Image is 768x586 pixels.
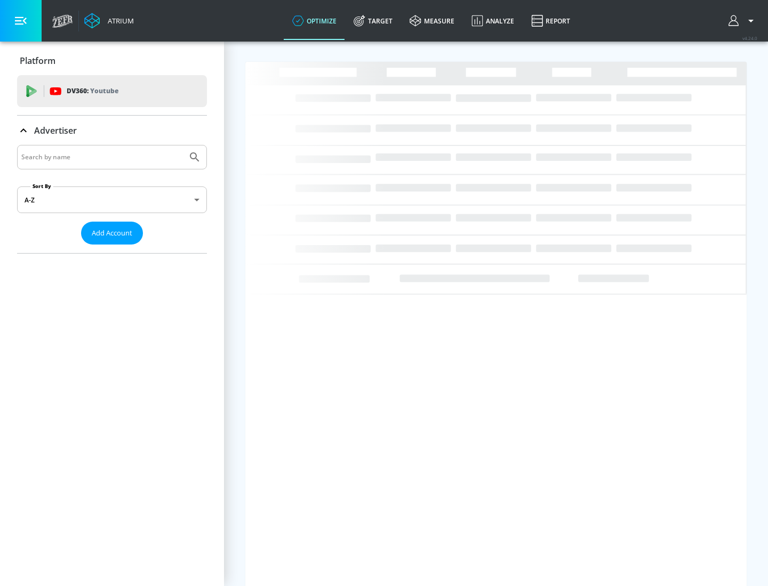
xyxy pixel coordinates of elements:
[17,75,207,107] div: DV360: Youtube
[103,16,134,26] div: Atrium
[20,55,55,67] p: Platform
[34,125,77,136] p: Advertiser
[17,186,207,213] div: A-Z
[523,2,579,40] a: Report
[17,116,207,145] div: Advertiser
[463,2,523,40] a: Analyze
[67,85,118,97] p: DV360:
[92,227,132,239] span: Add Account
[21,150,183,164] input: Search by name
[284,2,345,40] a: optimize
[81,222,143,245] button: Add Account
[90,85,118,96] p: Youtube
[17,46,207,76] div: Platform
[17,145,207,253] div: Advertiser
[17,245,207,253] nav: list of Advertiser
[30,183,53,190] label: Sort By
[84,13,134,29] a: Atrium
[401,2,463,40] a: measure
[742,35,757,41] span: v 4.24.0
[345,2,401,40] a: Target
